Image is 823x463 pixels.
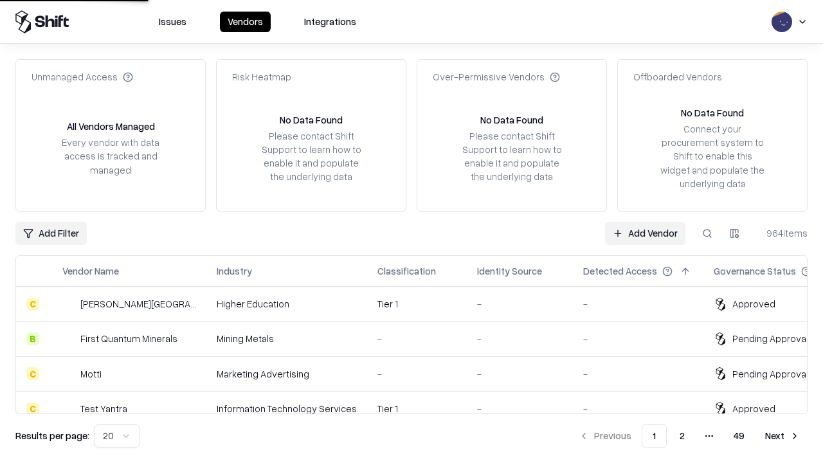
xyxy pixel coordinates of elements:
div: Vendor Name [62,264,119,278]
div: Detected Access [583,264,657,278]
div: Please contact Shift Support to learn how to enable it and populate the underlying data [258,129,365,184]
div: Tier 1 [377,297,457,311]
div: Identity Source [477,264,542,278]
div: Tier 1 [377,402,457,415]
img: Reichman University [62,298,75,311]
a: Add Vendor [605,222,685,245]
nav: pagination [571,424,808,448]
div: Pending Approval [732,367,808,381]
div: - [583,297,693,311]
div: C [26,298,39,311]
div: All Vendors Managed [67,120,155,133]
div: C [26,367,39,380]
div: - [477,332,563,345]
div: - [377,332,457,345]
div: - [477,367,563,381]
div: Test Yantra [80,402,127,415]
div: [PERSON_NAME][GEOGRAPHIC_DATA] [80,297,196,311]
div: Information Technology Services [217,402,357,415]
p: Results per page: [15,429,89,442]
div: Connect your procurement system to Shift to enable this widget and populate the underlying data [659,122,766,190]
div: - [477,402,563,415]
div: Over-Permissive Vendors [433,70,560,84]
button: 49 [723,424,755,448]
button: Integrations [296,12,364,32]
div: - [377,367,457,381]
div: Every vendor with data access is tracked and managed [57,136,164,176]
div: B [26,332,39,345]
div: Motti [80,367,102,381]
img: Test Yantra [62,402,75,415]
button: 2 [669,424,695,448]
div: Pending Approval [732,332,808,345]
div: - [583,332,693,345]
div: Please contact Shift Support to learn how to enable it and populate the underlying data [458,129,565,184]
button: Vendors [220,12,271,32]
div: Classification [377,264,436,278]
button: 1 [642,424,667,448]
div: Governance Status [714,264,796,278]
button: Next [757,424,808,448]
div: C [26,402,39,415]
div: No Data Found [280,113,343,127]
div: No Data Found [480,113,543,127]
div: Unmanaged Access [32,70,133,84]
div: - [583,402,693,415]
button: Add Filter [15,222,87,245]
div: Higher Education [217,297,357,311]
div: Marketing Advertising [217,367,357,381]
div: No Data Found [681,106,744,120]
div: Risk Heatmap [232,70,291,84]
div: 964 items [756,226,808,240]
div: Offboarded Vendors [633,70,722,84]
div: Industry [217,264,252,278]
button: Issues [151,12,194,32]
img: First Quantum Minerals [62,332,75,345]
div: First Quantum Minerals [80,332,177,345]
div: Approved [732,297,775,311]
div: - [583,367,693,381]
div: Mining Metals [217,332,357,345]
img: Motti [62,367,75,380]
div: Approved [732,402,775,415]
div: - [477,297,563,311]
